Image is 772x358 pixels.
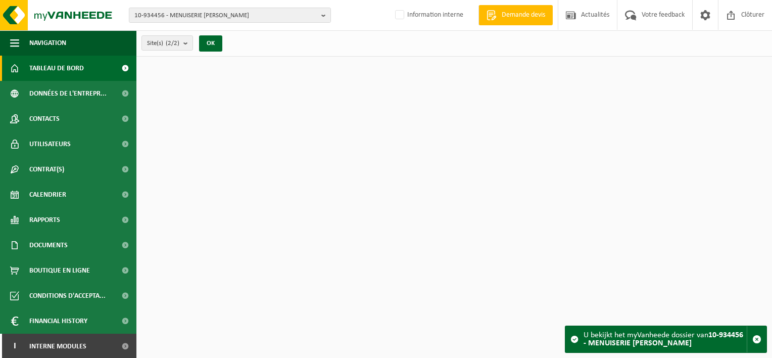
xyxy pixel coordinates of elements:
[29,30,66,56] span: Navigation
[29,207,60,233] span: Rapports
[499,10,548,20] span: Demande devis
[29,258,90,283] span: Boutique en ligne
[29,157,64,182] span: Contrat(s)
[141,35,193,51] button: Site(s)(2/2)
[393,8,463,23] label: Information interne
[29,81,107,106] span: Données de l'entrepr...
[129,8,331,23] button: 10-934456 - MENUISERIE [PERSON_NAME]
[29,308,87,334] span: Financial History
[478,5,553,25] a: Demande devis
[134,8,317,23] span: 10-934456 - MENUISERIE [PERSON_NAME]
[29,233,68,258] span: Documents
[584,326,747,352] div: U bekijkt het myVanheede dossier van
[147,36,179,51] span: Site(s)
[584,331,743,347] strong: 10-934456 - MENUISERIE [PERSON_NAME]
[166,40,179,47] count: (2/2)
[29,182,66,207] span: Calendrier
[29,56,84,81] span: Tableau de bord
[29,131,71,157] span: Utilisateurs
[29,283,106,308] span: Conditions d'accepta...
[199,35,222,52] button: OK
[29,106,60,131] span: Contacts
